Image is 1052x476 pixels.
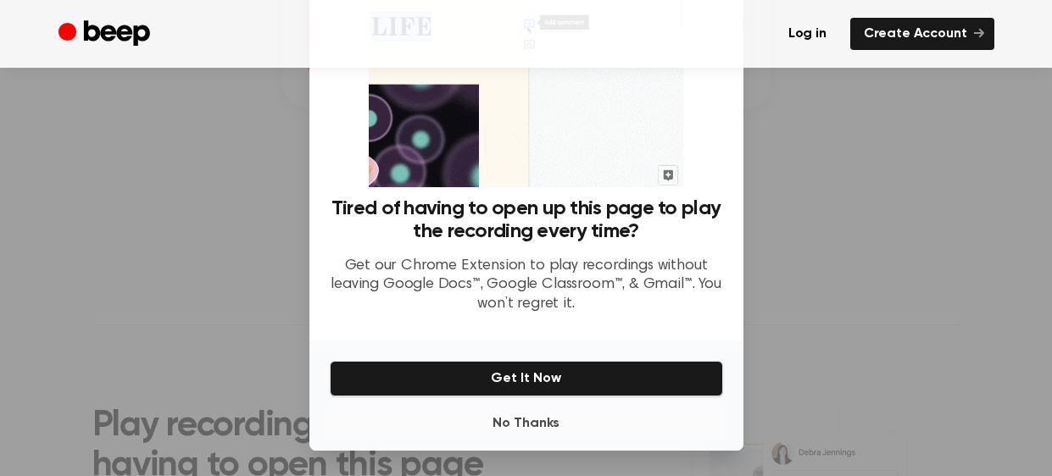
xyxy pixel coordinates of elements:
[330,407,723,440] button: No Thanks
[330,361,723,396] button: Get It Now
[330,257,723,314] p: Get our Chrome Extension to play recordings without leaving Google Docs™, Google Classroom™, & Gm...
[330,197,723,243] h3: Tired of having to open up this page to play the recording every time?
[850,18,994,50] a: Create Account
[775,18,840,50] a: Log in
[58,18,154,51] a: Beep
